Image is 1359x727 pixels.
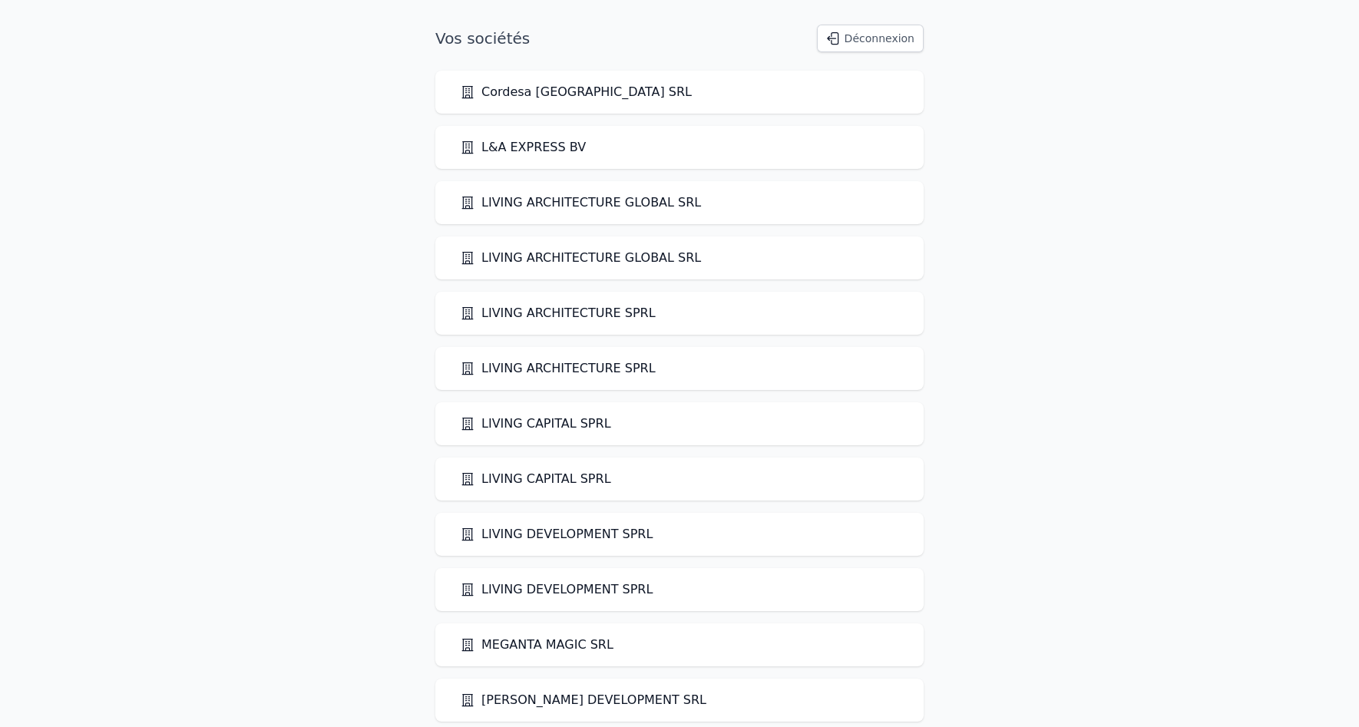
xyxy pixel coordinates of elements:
button: Déconnexion [817,25,924,52]
a: LIVING ARCHITECTURE GLOBAL SRL [460,249,701,267]
a: LIVING ARCHITECTURE SPRL [460,304,656,322]
a: L&A EXPRESS BV [460,138,586,157]
a: Cordesa [GEOGRAPHIC_DATA] SRL [460,83,692,101]
a: LIVING DEVELOPMENT SPRL [460,525,653,544]
a: LIVING ARCHITECTURE GLOBAL SRL [460,193,701,212]
a: LIVING ARCHITECTURE SPRL [460,359,656,378]
a: LIVING CAPITAL SPRL [460,470,611,488]
h1: Vos sociétés [435,28,530,49]
a: MEGANTA MAGIC SRL [460,636,613,654]
a: [PERSON_NAME] DEVELOPMENT SRL [460,691,706,709]
a: LIVING DEVELOPMENT SPRL [460,580,653,599]
a: LIVING CAPITAL SPRL [460,415,611,433]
